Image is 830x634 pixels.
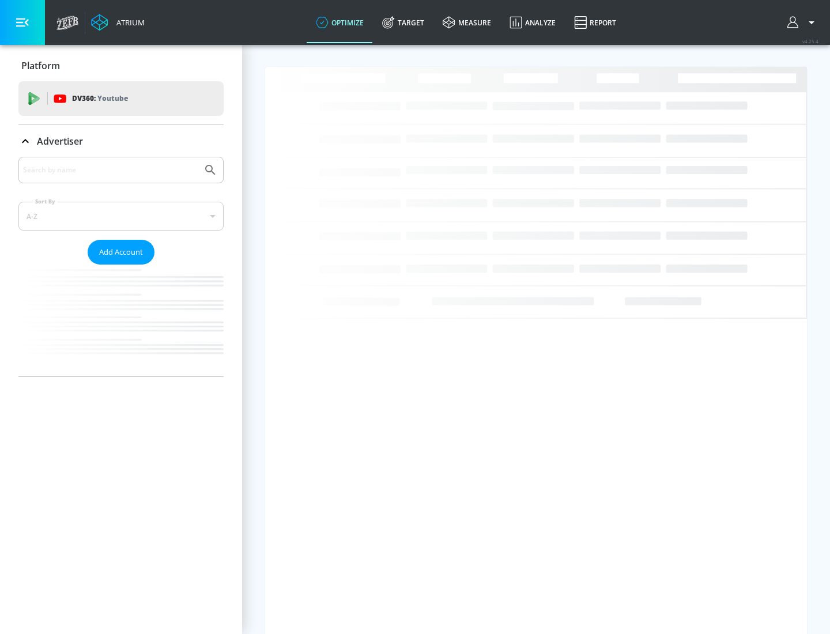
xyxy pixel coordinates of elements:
a: Report [565,2,625,43]
div: A-Z [18,202,224,231]
span: Add Account [99,246,143,259]
p: Platform [21,59,60,72]
label: Sort By [33,198,58,205]
button: Add Account [88,240,154,265]
p: DV360: [72,92,128,105]
div: Advertiser [18,125,224,157]
div: Atrium [112,17,145,28]
a: Atrium [91,14,145,31]
div: Advertiser [18,157,224,376]
p: Advertiser [37,135,83,148]
a: Target [373,2,433,43]
a: optimize [307,2,373,43]
a: measure [433,2,500,43]
input: Search by name [23,163,198,178]
div: DV360: Youtube [18,81,224,116]
div: Platform [18,50,224,82]
a: Analyze [500,2,565,43]
span: v 4.25.4 [802,38,818,44]
nav: list of Advertiser [18,265,224,376]
p: Youtube [97,92,128,104]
